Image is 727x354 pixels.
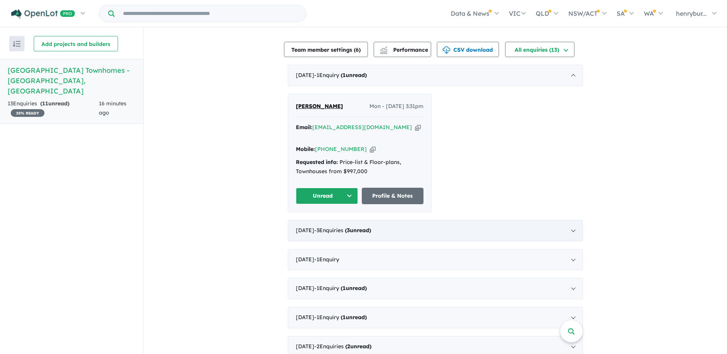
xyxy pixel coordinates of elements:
span: [PERSON_NAME] [296,103,343,110]
div: [DATE] [288,278,583,299]
div: 13 Enquir ies [8,99,99,118]
span: 3 [347,227,350,234]
a: [EMAIL_ADDRESS][DOMAIN_NAME] [312,124,412,131]
span: - 1 Enquir y [314,285,367,292]
button: Performance [374,42,431,57]
span: 1 [343,72,346,79]
button: Unread [296,188,358,204]
strong: ( unread) [341,72,367,79]
span: henrybur... [676,10,707,17]
strong: ( unread) [345,227,371,234]
span: - 3 Enquir ies [314,227,371,234]
div: [DATE] [288,65,583,86]
span: 35 % READY [11,109,44,117]
img: line-chart.svg [380,46,387,51]
span: Performance [381,46,428,53]
a: Profile & Notes [362,188,424,204]
span: - 1 Enquir y [314,72,367,79]
div: [DATE] [288,220,583,241]
span: - 2 Enquir ies [314,343,371,350]
strong: ( unread) [345,343,371,350]
img: bar-chart.svg [380,49,387,54]
button: All enquiries (13) [505,42,574,57]
button: Copy [370,145,376,153]
span: Mon - [DATE] 3:31pm [369,102,423,111]
span: - 1 Enquir y [314,314,367,321]
span: 1 [343,314,346,321]
strong: Requested info: [296,159,338,166]
span: 6 [356,46,359,53]
button: Add projects and builders [34,36,118,51]
strong: ( unread) [40,100,69,107]
div: [DATE] [288,307,583,328]
div: Price-list & Floor-plans, Townhouses from $997,000 [296,158,423,176]
a: [PERSON_NAME] [296,102,343,111]
strong: ( unread) [341,314,367,321]
img: Openlot PRO Logo White [11,9,75,19]
div: [DATE] [288,249,583,270]
span: 11 [42,100,48,107]
button: Copy [415,123,421,131]
span: 16 minutes ago [99,100,126,116]
strong: Mobile: [296,146,315,152]
button: CSV download [437,42,499,57]
strong: Email: [296,124,312,131]
span: 1 [343,285,346,292]
span: - 1 Enquir y [314,256,339,263]
img: sort.svg [13,41,21,47]
span: 2 [347,343,350,350]
strong: ( unread) [341,285,367,292]
h5: [GEOGRAPHIC_DATA] Townhomes - [GEOGRAPHIC_DATA] , [GEOGRAPHIC_DATA] [8,65,136,96]
input: Try estate name, suburb, builder or developer [116,5,304,22]
a: [PHONE_NUMBER] [315,146,367,152]
img: download icon [443,46,450,54]
button: Team member settings (6) [284,42,368,57]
